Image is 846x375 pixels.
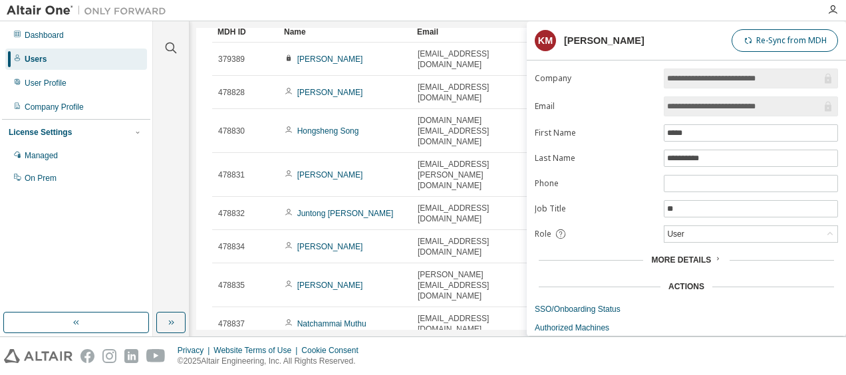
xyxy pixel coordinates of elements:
div: Website Terms of Use [213,345,301,356]
span: [EMAIL_ADDRESS][DOMAIN_NAME] [418,203,539,224]
span: [EMAIL_ADDRESS][DOMAIN_NAME] [418,82,539,103]
label: Email [535,101,656,112]
label: First Name [535,128,656,138]
label: Job Title [535,203,656,214]
span: 478835 [218,280,245,291]
p: © 2025 Altair Engineering, Inc. All Rights Reserved. [178,356,366,367]
a: [PERSON_NAME] [297,242,363,251]
button: Re-Sync from MDH [732,29,838,52]
div: On Prem [25,173,57,184]
span: [EMAIL_ADDRESS][DOMAIN_NAME] [418,313,539,334]
div: License Settings [9,127,72,138]
div: KM [535,30,556,51]
span: 478830 [218,126,245,136]
div: User [665,227,686,241]
span: [DOMAIN_NAME][EMAIL_ADDRESS][DOMAIN_NAME] [418,115,539,147]
a: Hongsheng Song [297,126,359,136]
div: Actions [668,281,704,292]
img: youtube.svg [146,349,166,363]
label: Company [535,73,656,84]
a: [PERSON_NAME] [297,281,363,290]
div: Managed [25,150,58,161]
div: Dashboard [25,30,64,41]
a: Authorized Machines [535,322,838,333]
div: Users [25,54,47,64]
a: Juntong [PERSON_NAME] [297,209,394,218]
span: 478834 [218,241,245,252]
img: facebook.svg [80,349,94,363]
span: [PERSON_NAME][EMAIL_ADDRESS][DOMAIN_NAME] [418,269,539,301]
a: SSO/Onboarding Status [535,304,838,314]
span: 478828 [218,87,245,98]
span: 478832 [218,208,245,219]
div: Company Profile [25,102,84,112]
div: User [664,226,837,242]
span: 478837 [218,318,245,329]
label: Phone [535,178,656,189]
a: Natchammai Muthu [297,319,366,328]
img: instagram.svg [102,349,116,363]
span: More Details [651,255,711,265]
span: 379389 [218,54,245,64]
label: Last Name [535,153,656,164]
a: [PERSON_NAME] [297,170,363,180]
div: User Profile [25,78,67,88]
span: [EMAIL_ADDRESS][DOMAIN_NAME] [418,49,539,70]
a: [PERSON_NAME] [297,88,363,97]
span: [EMAIL_ADDRESS][DOMAIN_NAME] [418,236,539,257]
a: [PERSON_NAME] [297,55,363,64]
div: Email [417,21,539,43]
span: 478831 [218,170,245,180]
span: Role [535,229,551,239]
div: Privacy [178,345,213,356]
span: [EMAIL_ADDRESS][PERSON_NAME][DOMAIN_NAME] [418,159,539,191]
div: Cookie Consent [301,345,366,356]
img: Altair One [7,4,173,17]
div: Name [284,21,406,43]
div: MDH ID [217,21,273,43]
div: [PERSON_NAME] [564,35,644,46]
img: altair_logo.svg [4,349,72,363]
img: linkedin.svg [124,349,138,363]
